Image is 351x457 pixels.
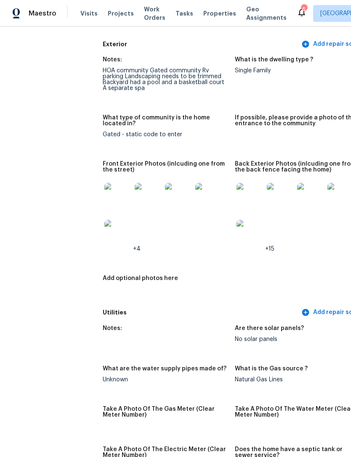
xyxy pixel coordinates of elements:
div: Unknown [103,377,228,383]
span: Tasks [175,11,193,16]
h5: Notes: [103,325,122,331]
span: +15 [265,246,274,252]
h5: Exterior [103,40,300,49]
span: Visits [80,9,98,18]
h5: Notes: [103,57,122,63]
h5: Add optional photos here [103,275,178,281]
span: Geo Assignments [246,5,287,22]
div: 6 [301,5,307,13]
h5: Front Exterior Photos (inlcuding one from the street) [103,161,228,173]
h5: What is the Gas source ? [235,366,308,372]
span: Projects [108,9,134,18]
h5: Take A Photo Of The Gas Meter (Clear Meter Number) [103,406,228,418]
div: HOA community Gated community Rv parking Landscaping needs to be trimmed Backyard had a pool and ... [103,68,228,91]
h5: What type of community is the home located in? [103,115,228,127]
h5: What is the dwelling type ? [235,57,313,63]
h5: Utilities [103,308,300,317]
span: Maestro [29,9,56,18]
span: Work Orders [144,5,165,22]
span: Properties [203,9,236,18]
h5: Are there solar panels? [235,325,304,331]
span: +4 [133,246,141,252]
h5: What are the water supply pipes made of? [103,366,226,372]
div: Gated - static code to enter [103,132,228,137]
